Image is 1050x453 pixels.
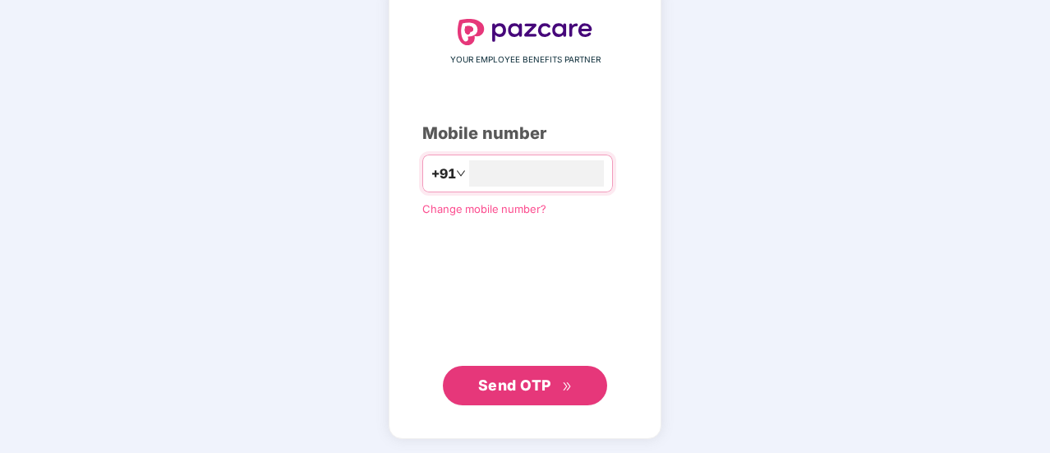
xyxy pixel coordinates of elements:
[458,19,592,45] img: logo
[443,366,607,405] button: Send OTPdouble-right
[456,169,466,178] span: down
[478,377,551,394] span: Send OTP
[422,121,628,146] div: Mobile number
[450,53,601,67] span: YOUR EMPLOYEE BENEFITS PARTNER
[562,381,573,392] span: double-right
[431,164,456,184] span: +91
[422,202,546,215] a: Change mobile number?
